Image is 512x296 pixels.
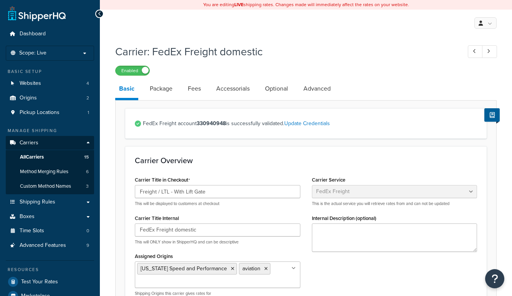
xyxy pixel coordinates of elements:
[116,66,149,75] label: Enabled
[6,91,94,105] li: Origins
[242,265,260,273] span: aviation
[484,108,500,122] button: Show Help Docs
[6,106,94,120] a: Pickup Locations1
[115,79,138,100] a: Basic
[6,127,94,134] div: Manage Shipping
[135,215,179,221] label: Carrier Title Internal
[6,165,94,179] a: Method Merging Rules6
[482,45,497,58] a: Next Record
[143,118,477,129] span: FedEx Freight account is successfully validated.
[20,213,35,220] span: Boxes
[6,179,94,193] a: Custom Method Names3
[6,76,94,91] li: Websites
[86,95,89,101] span: 2
[312,215,376,221] label: Internal Description (optional)
[20,95,37,101] span: Origins
[86,169,89,175] span: 6
[141,265,227,273] span: [US_STATE] Speed and Performance
[197,119,226,127] strong: 330940948
[20,169,68,175] span: Method Merging Rules
[86,80,89,87] span: 4
[312,177,345,183] label: Carrier Service
[135,156,477,165] h3: Carrier Overview
[6,165,94,179] li: Method Merging Rules
[20,109,60,116] span: Pickup Locations
[6,179,94,193] li: Custom Method Names
[6,68,94,75] div: Basic Setup
[6,136,94,150] a: Carriers
[20,140,38,146] span: Carriers
[20,199,55,205] span: Shipping Rules
[468,45,483,58] a: Previous Record
[6,275,94,289] a: Test Your Rates
[20,228,44,234] span: Time Slots
[184,79,205,98] a: Fees
[135,177,190,183] label: Carrier Title in Checkout
[135,253,173,259] label: Assigned Origins
[6,195,94,209] a: Shipping Rules
[6,238,94,253] a: Advanced Features9
[6,106,94,120] li: Pickup Locations
[300,79,335,98] a: Advanced
[20,31,46,37] span: Dashboard
[261,79,292,98] a: Optional
[86,183,89,190] span: 3
[19,50,46,56] span: Scope: Live
[234,1,244,8] b: LIVE
[6,210,94,224] a: Boxes
[20,154,44,160] span: All Carriers
[485,269,504,288] button: Open Resource Center
[312,201,477,207] p: This is the actual service you will retrieve rates from and can not be updated
[284,119,330,127] a: Update Credentials
[20,183,71,190] span: Custom Method Names
[6,224,94,238] li: Time Slots
[86,228,89,234] span: 0
[115,44,454,59] h1: Carrier: FedEx Freight domestic
[88,109,89,116] span: 1
[6,224,94,238] a: Time Slots0
[6,91,94,105] a: Origins2
[6,266,94,273] div: Resources
[135,201,300,207] p: This will be displayed to customers at checkout
[20,242,66,249] span: Advanced Features
[6,150,94,164] a: AllCarriers15
[6,27,94,41] a: Dashboard
[86,242,89,249] span: 9
[21,279,58,285] span: Test Your Rates
[135,239,300,245] p: This will ONLY show in ShipperHQ and can be descriptive
[212,79,254,98] a: Accessorials
[20,80,41,87] span: Websites
[6,136,94,194] li: Carriers
[84,154,89,160] span: 15
[6,238,94,253] li: Advanced Features
[6,76,94,91] a: Websites4
[146,79,176,98] a: Package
